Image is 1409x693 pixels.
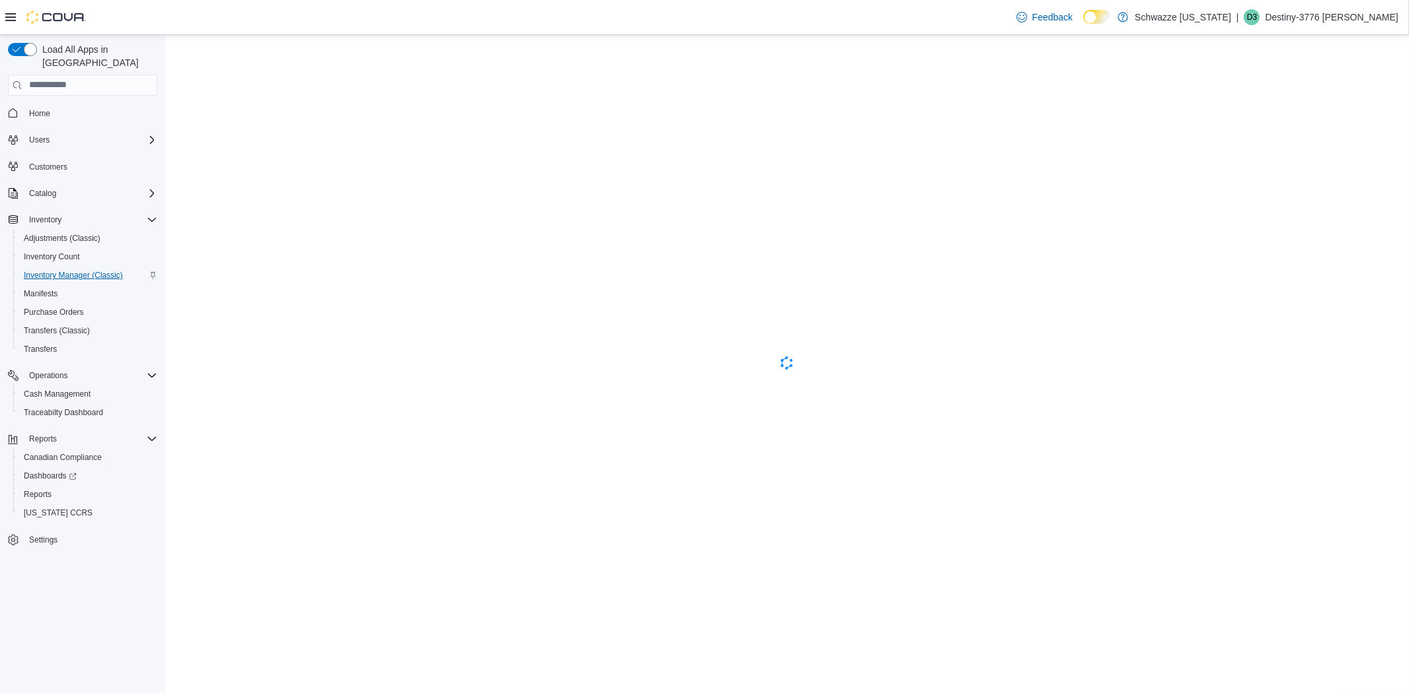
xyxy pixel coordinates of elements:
button: Inventory Manager (Classic) [13,266,163,284]
span: Reports [18,486,157,502]
span: Washington CCRS [18,505,157,521]
span: Manifests [18,286,157,302]
span: D3 [1247,9,1257,25]
span: Dashboards [18,468,157,484]
span: Catalog [29,188,56,199]
p: Destiny-3776 [PERSON_NAME] [1265,9,1398,25]
a: Cash Management [18,386,96,402]
p: | [1237,9,1239,25]
button: Catalog [24,185,61,201]
button: Settings [3,530,163,549]
span: Traceabilty Dashboard [24,407,103,418]
span: Purchase Orders [18,304,157,320]
span: Settings [29,535,57,545]
span: Settings [24,531,157,548]
span: Customers [24,158,157,175]
span: Home [24,105,157,121]
span: Reports [24,431,157,447]
a: Feedback [1011,4,1078,30]
a: Reports [18,486,57,502]
button: Customers [3,157,163,176]
a: Transfers (Classic) [18,323,95,339]
span: [US_STATE] CCRS [24,508,92,518]
button: Reports [24,431,62,447]
span: Cash Management [18,386,157,402]
button: Cash Management [13,385,163,403]
button: Reports [3,430,163,448]
button: Traceabilty Dashboard [13,403,163,422]
a: Canadian Compliance [18,449,107,465]
span: Canadian Compliance [24,452,102,463]
span: Transfers [18,341,157,357]
a: Adjustments (Classic) [18,230,106,246]
a: [US_STATE] CCRS [18,505,98,521]
span: Inventory [24,212,157,228]
span: Transfers (Classic) [24,325,90,336]
a: Purchase Orders [18,304,89,320]
a: Settings [24,532,63,548]
a: Home [24,106,55,121]
span: Inventory Manager (Classic) [18,267,157,283]
a: Transfers [18,341,62,357]
button: Inventory Count [13,247,163,266]
button: Adjustments (Classic) [13,229,163,247]
span: Home [29,108,50,119]
span: Operations [29,370,68,381]
input: Dark Mode [1083,10,1111,24]
button: [US_STATE] CCRS [13,504,163,522]
button: Transfers [13,340,163,358]
button: Inventory [24,212,67,228]
a: Dashboards [13,467,163,485]
span: Inventory Count [24,251,80,262]
span: Inventory Count [18,249,157,265]
span: Feedback [1032,11,1073,24]
button: Users [3,131,163,149]
a: Dashboards [18,468,82,484]
span: Inventory [29,214,61,225]
span: Reports [24,489,52,500]
div: Destiny-3776 Herrera [1244,9,1260,25]
span: Cash Management [24,389,90,399]
span: Users [29,135,50,145]
a: Inventory Manager (Classic) [18,267,128,283]
a: Traceabilty Dashboard [18,405,108,420]
button: Operations [24,368,73,383]
span: Customers [29,162,67,172]
span: Inventory Manager (Classic) [24,270,123,280]
span: Adjustments (Classic) [18,230,157,246]
span: Operations [24,368,157,383]
span: Reports [29,434,57,444]
span: Canadian Compliance [18,449,157,465]
span: Traceabilty Dashboard [18,405,157,420]
span: Transfers (Classic) [18,323,157,339]
p: Schwazze [US_STATE] [1135,9,1231,25]
a: Inventory Count [18,249,85,265]
span: Adjustments (Classic) [24,233,100,244]
img: Cova [26,11,86,24]
button: Manifests [13,284,163,303]
button: Catalog [3,184,163,203]
span: Purchase Orders [24,307,84,317]
span: Load All Apps in [GEOGRAPHIC_DATA] [37,43,157,69]
span: Users [24,132,157,148]
span: Dashboards [24,471,77,481]
a: Manifests [18,286,63,302]
button: Users [24,132,55,148]
nav: Complex example [8,98,157,584]
button: Home [3,104,163,123]
span: Transfers [24,344,57,354]
button: Transfers (Classic) [13,321,163,340]
button: Inventory [3,211,163,229]
span: Manifests [24,288,57,299]
button: Canadian Compliance [13,448,163,467]
button: Operations [3,366,163,385]
span: Catalog [24,185,157,201]
button: Reports [13,485,163,504]
button: Purchase Orders [13,303,163,321]
a: Customers [24,159,73,175]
